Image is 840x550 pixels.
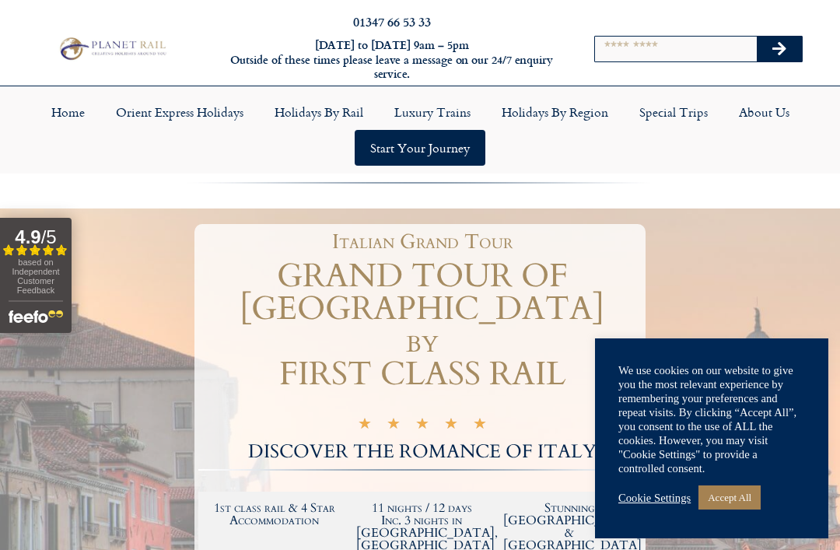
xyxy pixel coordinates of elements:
[618,363,805,475] div: We use cookies on our website to give you the most relevant experience by remembering your prefer...
[206,232,638,252] h1: Italian Grand Tour
[723,94,805,130] a: About Us
[624,94,723,130] a: Special Trips
[55,35,169,63] img: Planet Rail Train Holidays Logo
[444,419,458,433] i: ★
[358,419,372,433] i: ★
[198,443,646,461] h2: DISCOVER THE ROMANCE OF ITALY
[379,94,486,130] a: Luxury Trains
[387,419,401,433] i: ★
[473,419,487,433] i: ★
[36,94,100,130] a: Home
[355,130,485,166] a: Start your Journey
[486,94,624,130] a: Holidays by Region
[415,419,429,433] i: ★
[698,485,761,510] a: Accept All
[353,12,431,30] a: 01347 66 53 33
[100,94,259,130] a: Orient Express Holidays
[208,502,341,527] h2: 1st class rail & 4 Star Accommodation
[198,260,646,391] h1: GRAND TOUR OF [GEOGRAPHIC_DATA] by FIRST CLASS RAIL
[618,491,691,505] a: Cookie Settings
[8,94,832,166] nav: Menu
[228,38,556,82] h6: [DATE] to [DATE] 9am – 5pm Outside of these times please leave a message on our 24/7 enquiry serv...
[358,416,487,433] div: 5/5
[259,94,379,130] a: Holidays by Rail
[757,37,802,61] button: Search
